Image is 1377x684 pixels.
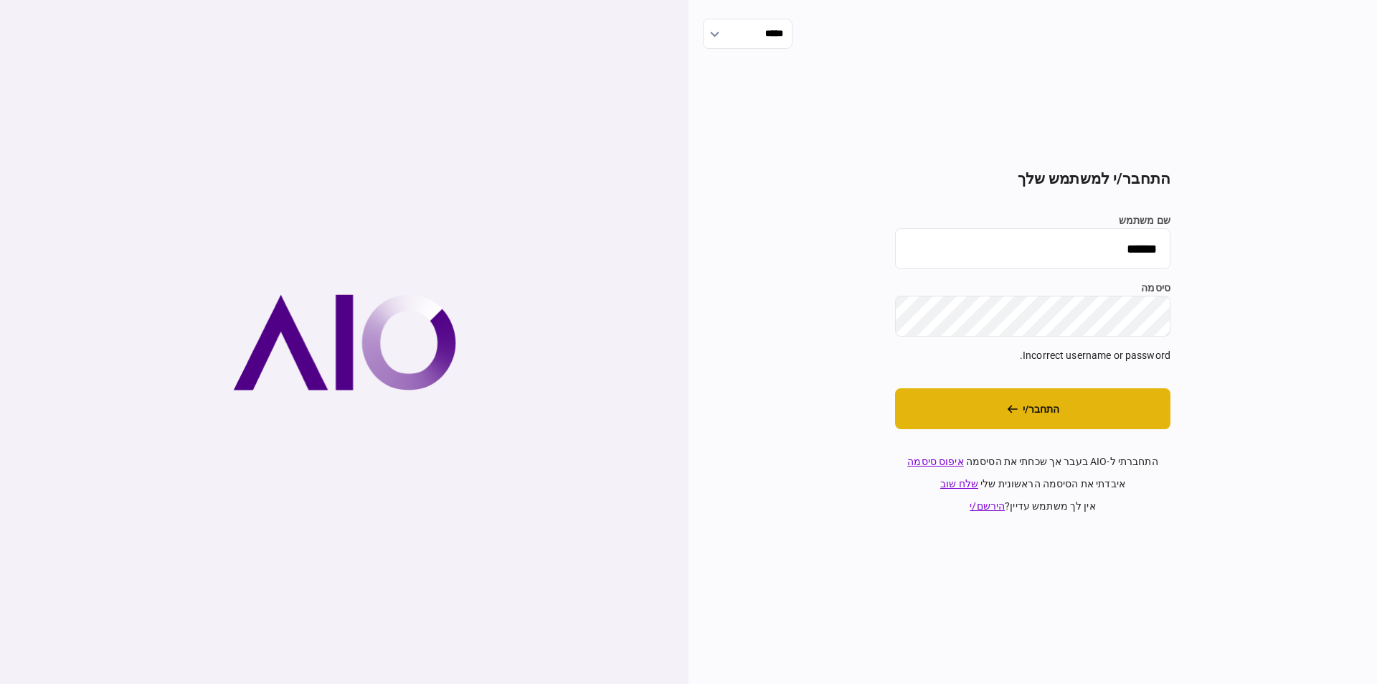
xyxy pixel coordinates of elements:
[233,294,456,390] img: AIO company logo
[895,228,1170,269] input: שם משתמש
[895,454,1170,469] div: התחברתי ל-AIO בעבר אך שכחתי את הסיסמה
[895,281,1170,296] label: סיסמה
[940,478,978,489] a: שלח שוב
[895,348,1170,363] div: Incorrect username or password.
[907,456,963,467] a: איפוס סיסמה
[895,296,1170,337] input: סיסמה
[895,388,1170,429] button: התחבר/י
[703,19,792,49] input: הראה אפשרויות בחירת שפה
[895,170,1170,188] h2: התחבר/י למשתמש שלך
[895,499,1170,514] div: אין לך משתמש עדיין ?
[895,477,1170,492] div: איבדתי את הסיסמה הראשונית שלי
[895,213,1170,228] label: שם משתמש
[970,500,1005,512] a: הירשם/י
